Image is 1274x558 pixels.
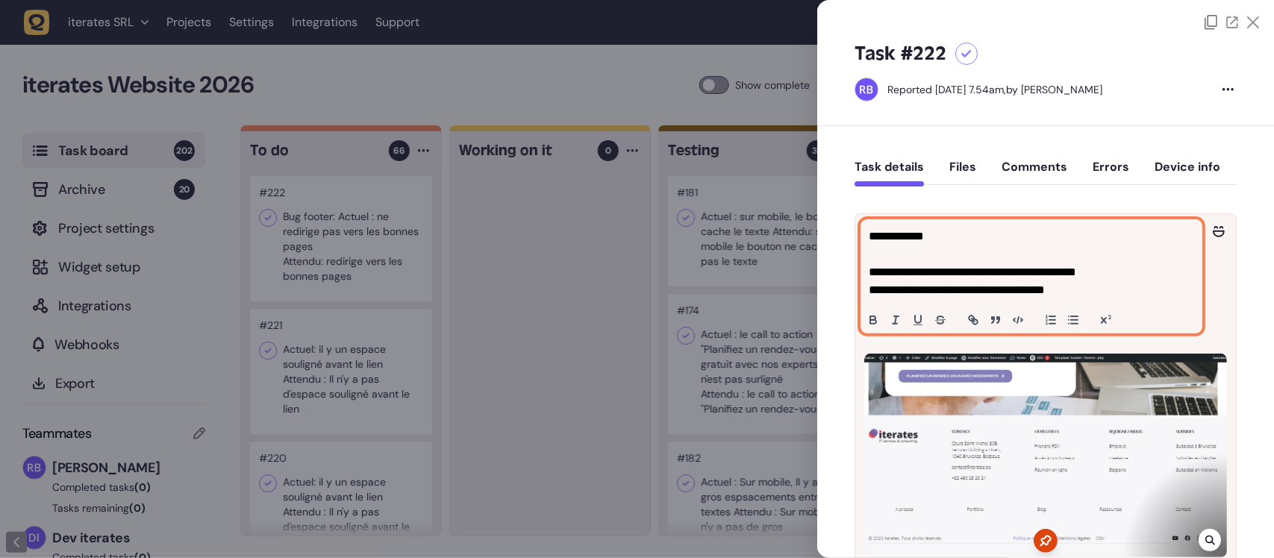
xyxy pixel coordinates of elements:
button: Task details [855,160,924,186]
button: Comments [1002,160,1067,186]
button: Device info [1155,160,1220,186]
img: Rodolphe Balay [855,78,878,101]
button: Files [949,160,976,186]
button: Errors [1093,160,1129,186]
div: by [PERSON_NAME] [887,82,1102,97]
div: Reported [DATE] 7.54am, [887,83,1006,96]
h5: Task #222 [855,42,946,66]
